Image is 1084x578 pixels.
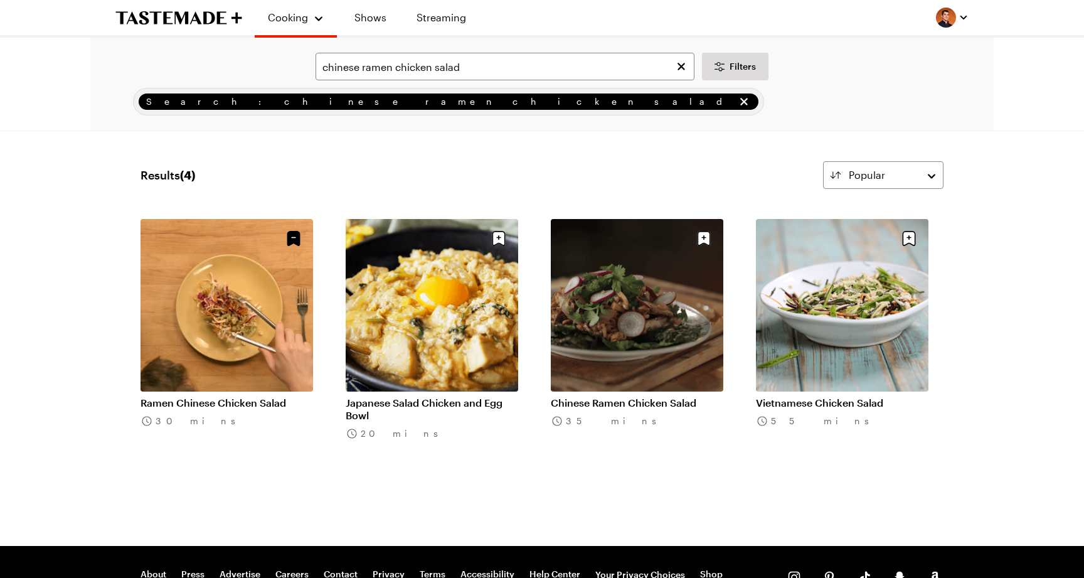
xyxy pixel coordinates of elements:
[282,227,306,250] button: Unsave Recipe
[267,5,324,30] button: Cooking
[692,227,716,250] button: Save recipe
[897,227,921,250] button: Save recipe
[115,11,242,25] a: To Tastemade Home Page
[146,95,735,109] span: Search: chinese ramen chicken salad
[936,8,969,28] button: Profile picture
[346,397,518,422] a: Japanese Salad Chicken and Egg Bowl
[730,60,756,73] span: Filters
[737,95,751,109] button: remove Search: chinese ramen chicken salad
[487,227,511,250] button: Save recipe
[551,397,723,409] a: Chinese Ramen Chicken Salad
[180,168,195,182] span: ( 4 )
[849,168,885,183] span: Popular
[823,161,943,189] button: Popular
[268,11,308,23] span: Cooking
[702,53,768,80] button: Desktop filters
[141,397,313,409] a: Ramen Chinese Chicken Salad
[674,60,688,73] button: Clear search
[756,397,928,409] a: Vietnamese Chicken Salad
[936,8,956,28] img: Profile picture
[141,166,195,184] span: Results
